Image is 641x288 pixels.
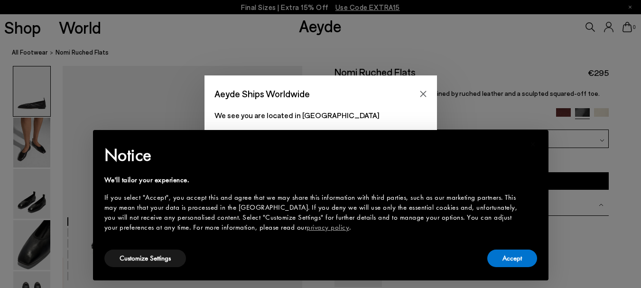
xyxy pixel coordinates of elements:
[416,87,430,101] button: Close
[214,85,310,102] span: Aeyde Ships Worldwide
[104,193,522,232] div: If you select "Accept", you accept this and agree that we may share this information with third p...
[522,133,545,156] button: Close this notice
[307,223,349,232] a: privacy policy
[104,250,186,267] button: Customize Settings
[104,175,522,185] div: We'll tailor your experience.
[487,250,537,267] button: Accept
[104,143,522,167] h2: Notice
[530,137,536,151] span: ×
[214,110,427,121] p: We see you are located in [GEOGRAPHIC_DATA]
